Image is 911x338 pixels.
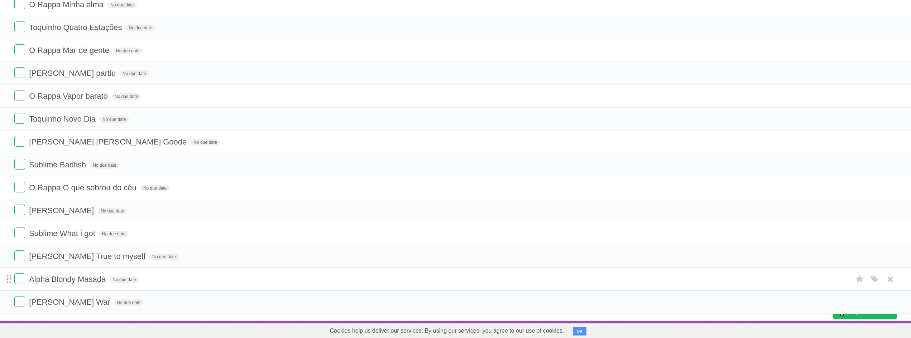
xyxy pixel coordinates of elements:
span: Sublime Badfish [29,160,88,169]
span: No due date [114,299,143,306]
span: No due date [98,208,127,214]
label: Done [14,90,25,101]
span: [PERSON_NAME] War [29,298,112,307]
span: O Rappa Vapor barato [29,92,110,101]
a: About [738,323,753,336]
span: No due date [120,70,149,77]
span: Toquinho Quatro Estações [29,23,124,32]
span: No due date [140,185,169,191]
label: Done [14,250,25,261]
span: Buy me a coffee [848,306,893,318]
label: Done [14,159,25,170]
label: Done [14,205,25,215]
label: Done [14,182,25,192]
a: Developers [762,323,791,336]
span: No due date [112,93,141,100]
span: Cookies help us deliver our services. By using our services, you agree to our use of cookies. [323,324,571,338]
button: OK [573,327,587,335]
span: [PERSON_NAME] partiu [29,69,118,78]
span: No due date [126,25,155,31]
span: No due date [90,162,119,168]
span: No due date [99,231,128,237]
label: Done [14,44,25,55]
span: No due date [110,276,139,283]
label: Done [14,136,25,147]
a: Terms [800,323,815,336]
span: No due date [100,116,129,123]
label: Done [14,273,25,284]
label: Done [14,227,25,238]
span: [PERSON_NAME] [29,206,96,215]
label: Done [14,296,25,307]
label: Done [14,21,25,32]
span: No due date [191,139,220,146]
span: Toquinho Novo Dia [29,114,97,123]
label: Done [14,67,25,78]
label: Star task [853,273,867,285]
span: No due date [113,48,142,54]
span: O Rappa Mar de gente [29,46,111,55]
span: Sublime What i got [29,229,97,238]
span: Alpha Blondy Masada [29,275,107,284]
a: Suggest a feature [852,323,897,336]
a: Privacy [824,323,843,336]
span: [PERSON_NAME] True to myself [29,252,147,261]
span: No due date [107,2,136,8]
span: O Rappa O que sobrou do céu [29,183,138,192]
span: No due date [149,254,178,260]
label: Done [14,113,25,124]
span: [PERSON_NAME] [PERSON_NAME] Goode [29,137,188,146]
